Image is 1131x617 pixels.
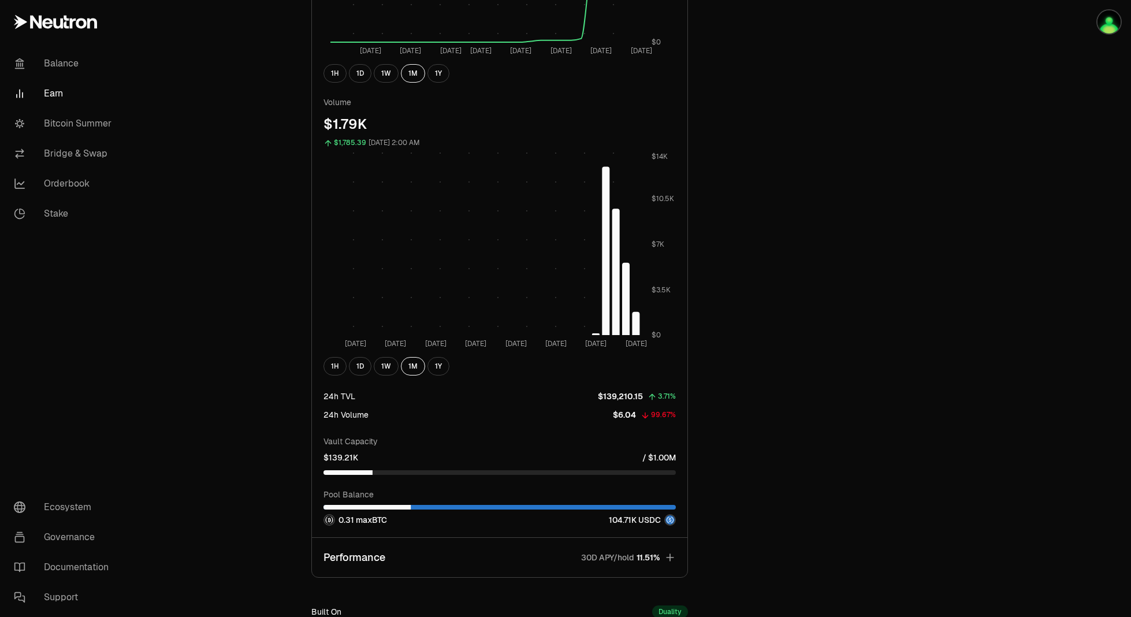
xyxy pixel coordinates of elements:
div: 104.71K USDC [609,514,676,526]
div: 3.71% [658,390,676,403]
tspan: [DATE] [590,46,612,55]
tspan: [DATE] [400,46,421,55]
p: $6.04 [613,409,636,421]
a: Ecosystem [5,492,125,522]
tspan: [DATE] [626,339,647,348]
tspan: [DATE] [631,46,652,55]
button: 1W [374,64,399,83]
button: 1H [323,64,347,83]
p: Pool Balance [323,489,676,500]
a: Governance [5,522,125,552]
tspan: [DATE] [360,46,381,55]
div: [DATE] 2:00 AM [369,136,420,150]
span: 11.51% [637,552,660,563]
img: Oldbloom [1097,10,1121,34]
tspan: [DATE] [505,339,527,348]
a: Earn [5,79,125,109]
button: 1Y [427,64,449,83]
a: Documentation [5,552,125,582]
div: $1,785.39 [334,136,366,150]
p: $139,210.15 [598,391,643,402]
tspan: [DATE] [465,339,486,348]
tspan: [DATE] [585,339,607,348]
img: maxBTC Logo [325,515,334,525]
tspan: [DATE] [550,46,572,55]
p: Volume [323,96,676,108]
tspan: [DATE] [545,339,567,348]
button: 1D [349,64,371,83]
a: Orderbook [5,169,125,199]
button: 1M [401,64,425,83]
div: 24h Volume [323,409,369,421]
p: Performance [323,549,385,566]
p: 30D APY/hold [581,552,634,563]
a: Bridge & Swap [5,139,125,169]
p: $139.21K [323,452,358,463]
div: 99.67% [651,408,676,422]
tspan: [DATE] [470,46,492,55]
tspan: $7K [652,240,664,249]
tspan: $0 [652,38,661,47]
tspan: $10.5K [652,194,674,203]
a: Support [5,582,125,612]
button: 1Y [427,357,449,376]
tspan: $14K [652,152,668,161]
tspan: [DATE] [440,46,462,55]
div: $1.79K [323,115,676,133]
img: USDC Logo [665,515,675,525]
button: 1M [401,357,425,376]
tspan: [DATE] [345,339,366,348]
a: Bitcoin Summer [5,109,125,139]
div: 0.31 maxBTC [323,514,387,526]
tspan: [DATE] [425,339,447,348]
tspan: [DATE] [385,339,406,348]
p: Vault Capacity [323,436,676,447]
a: Stake [5,199,125,229]
button: 1D [349,357,371,376]
tspan: $3.5K [652,285,671,295]
tspan: [DATE] [510,46,531,55]
button: Performance30D APY/hold11.51% [312,538,687,577]
p: / $1.00M [642,452,676,463]
a: Balance [5,49,125,79]
button: 1H [323,357,347,376]
button: 1W [374,357,399,376]
div: 24h TVL [323,391,355,402]
tspan: $0 [652,330,661,340]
